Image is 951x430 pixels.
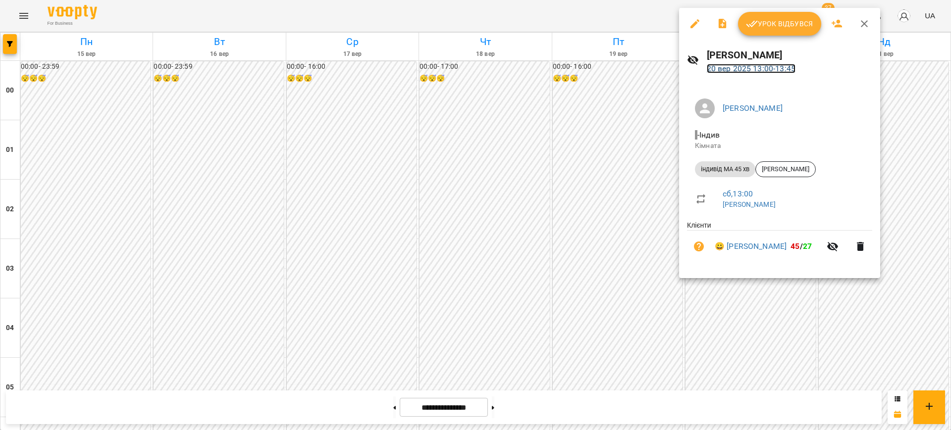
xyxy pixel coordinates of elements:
a: 20 вер 2025 13:00-13:45 [707,64,795,73]
b: / [791,241,812,251]
span: 45 [791,241,799,251]
span: [PERSON_NAME] [756,165,815,174]
span: індивід МА 45 хв [695,165,755,174]
a: 😀 [PERSON_NAME] [715,240,787,252]
span: - Індив [695,130,722,140]
p: Кімната [695,141,864,151]
span: Урок відбувся [746,18,813,30]
a: сб , 13:00 [723,189,753,198]
button: Урок відбувся [738,12,821,36]
ul: Клієнти [687,220,872,266]
a: [PERSON_NAME] [723,200,776,208]
div: [PERSON_NAME] [755,161,816,177]
span: 27 [803,241,812,251]
a: [PERSON_NAME] [723,103,783,113]
button: Візит ще не сплачено. Додати оплату? [687,235,711,258]
h6: [PERSON_NAME] [707,48,872,63]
